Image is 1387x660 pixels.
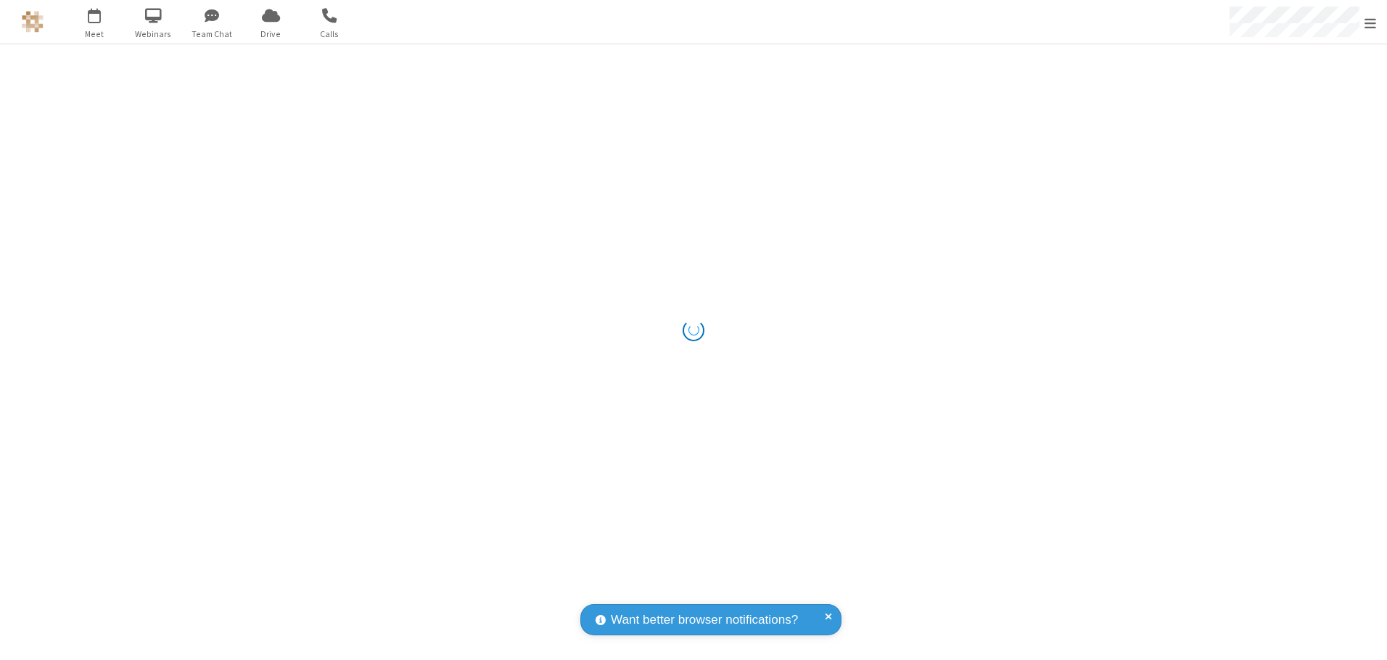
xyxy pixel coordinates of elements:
[126,28,181,41] span: Webinars
[244,28,298,41] span: Drive
[22,11,44,33] img: QA Selenium DO NOT DELETE OR CHANGE
[67,28,122,41] span: Meet
[611,611,798,630] span: Want better browser notifications?
[302,28,357,41] span: Calls
[185,28,239,41] span: Team Chat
